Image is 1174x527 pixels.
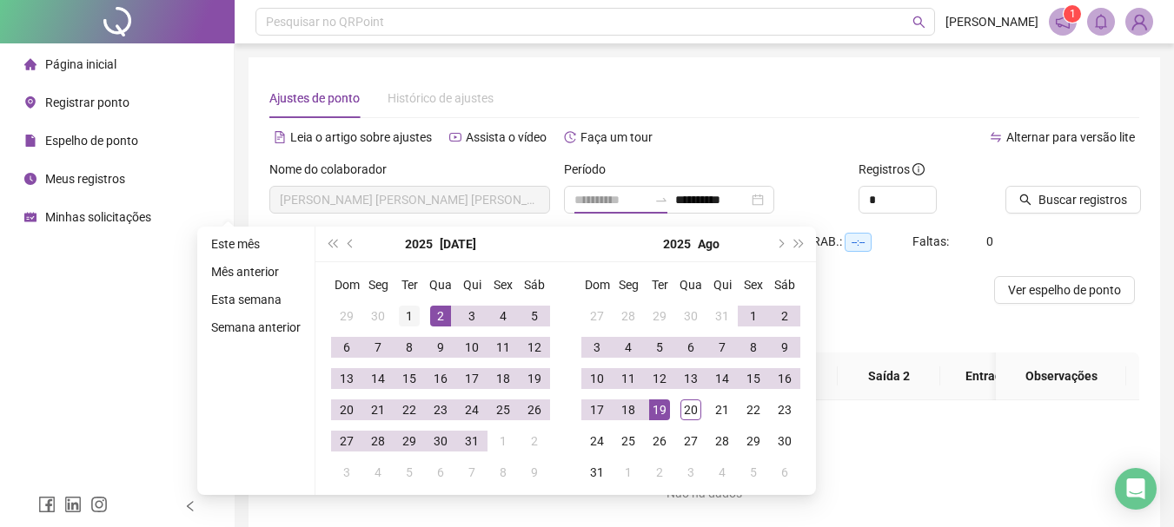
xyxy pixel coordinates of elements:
td: 2025-09-04 [706,457,738,488]
td: 2025-08-05 [394,457,425,488]
span: [PERSON_NAME] [945,12,1038,31]
div: 1 [743,306,764,326]
td: 2025-08-05 [644,332,675,363]
div: 13 [336,368,357,389]
button: year panel [663,227,691,261]
div: 14 [368,368,388,389]
span: Página inicial [45,57,116,71]
div: 30 [774,431,795,451]
td: 2025-09-05 [738,457,769,488]
td: 2025-08-07 [456,457,488,488]
div: 25 [618,431,639,451]
td: 2025-07-07 [362,332,394,363]
th: Ter [394,269,425,300]
th: Ter [644,269,675,300]
span: Minhas solicitações [45,210,151,224]
span: history [564,131,576,143]
div: 9 [524,462,545,483]
span: NORMA DE SOUSA MORAIS OLIVEIRA [280,187,540,213]
td: 2025-07-22 [394,394,425,425]
span: 0 [986,234,993,248]
td: 2025-07-09 [425,332,456,363]
td: 2025-09-02 [644,457,675,488]
td: 2025-08-31 [581,457,613,488]
td: 2025-07-27 [581,300,613,332]
td: 2025-08-22 [738,394,769,425]
td: 2025-07-02 [425,300,456,332]
td: 2025-07-20 [331,394,362,425]
span: --:-- [845,233,872,252]
td: 2025-08-19 [644,394,675,425]
div: 3 [587,337,607,358]
th: Qua [675,269,706,300]
div: 29 [399,431,420,451]
span: schedule [24,211,36,223]
td: 2025-07-28 [613,300,644,332]
th: Sex [488,269,519,300]
td: 2025-06-29 [331,300,362,332]
td: 2025-07-15 [394,363,425,394]
th: Seg [362,269,394,300]
span: Assista o vídeo [466,130,547,144]
span: home [24,58,36,70]
div: 11 [493,337,514,358]
td: 2025-07-24 [456,394,488,425]
td: 2025-08-13 [675,363,706,394]
td: 2025-07-17 [456,363,488,394]
div: 31 [461,431,482,451]
div: 23 [774,399,795,420]
div: 4 [493,306,514,326]
div: 2 [430,306,451,326]
td: 2025-08-01 [488,425,519,457]
td: 2025-07-04 [488,300,519,332]
button: super-prev-year [322,227,342,261]
div: 3 [461,306,482,326]
span: Ver espelho de ponto [1008,280,1121,300]
div: 26 [649,431,670,451]
span: file [24,135,36,147]
div: 15 [743,368,764,389]
span: file-text [274,131,286,143]
td: 2025-07-19 [519,363,550,394]
td: 2025-07-31 [706,300,738,332]
td: 2025-08-28 [706,425,738,457]
button: Ver espelho de ponto [994,276,1135,304]
div: 11 [618,368,639,389]
div: 7 [461,462,482,483]
td: 2025-07-01 [394,300,425,332]
div: 4 [712,462,733,483]
span: Registrar ponto [45,96,129,109]
div: 8 [399,337,420,358]
td: 2025-07-06 [331,332,362,363]
td: 2025-07-18 [488,363,519,394]
td: 2025-08-09 [769,332,800,363]
div: 27 [680,431,701,451]
div: 30 [368,306,388,326]
td: 2025-07-23 [425,394,456,425]
span: instagram [90,496,108,513]
div: 20 [680,399,701,420]
td: 2025-08-11 [613,363,644,394]
td: 2025-07-26 [519,394,550,425]
th: Observações [996,352,1126,400]
div: 24 [461,399,482,420]
td: 2025-07-05 [519,300,550,332]
td: 2025-08-02 [769,300,800,332]
button: Buscar registros [1005,186,1141,214]
td: 2025-08-07 [706,332,738,363]
div: 5 [399,462,420,483]
td: 2025-07-14 [362,363,394,394]
td: 2025-07-30 [675,300,706,332]
td: 2025-07-10 [456,332,488,363]
div: 29 [649,306,670,326]
div: 5 [743,462,764,483]
div: 10 [461,337,482,358]
span: swap [990,131,1002,143]
td: 2025-08-25 [613,425,644,457]
div: 14 [712,368,733,389]
span: to [654,193,668,207]
div: 5 [649,337,670,358]
td: 2025-08-15 [738,363,769,394]
span: Faça um tour [580,130,653,144]
div: 9 [430,337,451,358]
